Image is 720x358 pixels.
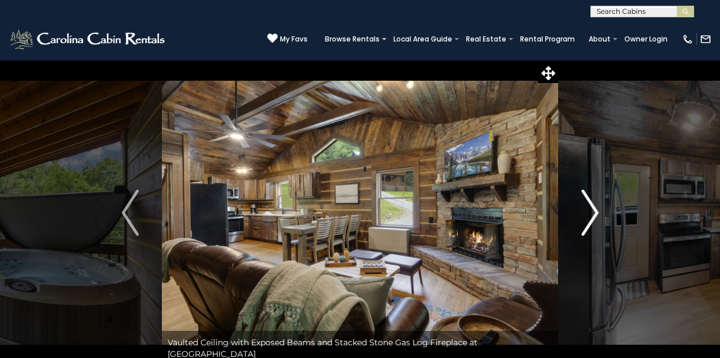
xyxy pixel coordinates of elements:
img: arrow [581,190,598,236]
a: Browse Rentals [319,31,385,47]
span: My Favs [280,34,308,44]
img: White-1-2.png [9,28,168,51]
a: Rental Program [514,31,581,47]
a: My Favs [267,33,308,45]
img: mail-regular-white.png [700,33,711,45]
a: Real Estate [460,31,512,47]
img: phone-regular-white.png [682,33,694,45]
a: Local Area Guide [388,31,458,47]
a: Owner Login [619,31,673,47]
img: arrow [122,190,139,236]
a: About [583,31,616,47]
